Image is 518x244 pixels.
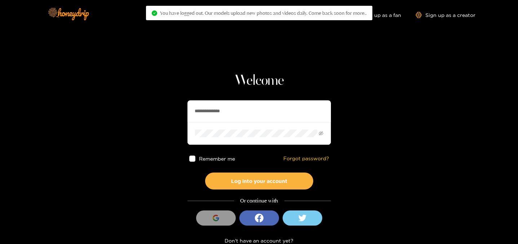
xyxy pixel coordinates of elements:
[187,197,331,205] div: Or continue with
[416,12,475,18] a: Sign up as a creator
[160,10,367,16] span: You have logged out. Our models upload new photos and videos daily. Come back soon for more..
[187,72,331,90] h1: Welcome
[199,156,235,161] span: Remember me
[205,173,313,189] button: Log into your account
[319,131,323,136] span: eye-invisible
[283,156,329,162] a: Forgot password?
[152,10,157,16] span: check-circle
[352,12,401,18] a: Sign up as a fan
